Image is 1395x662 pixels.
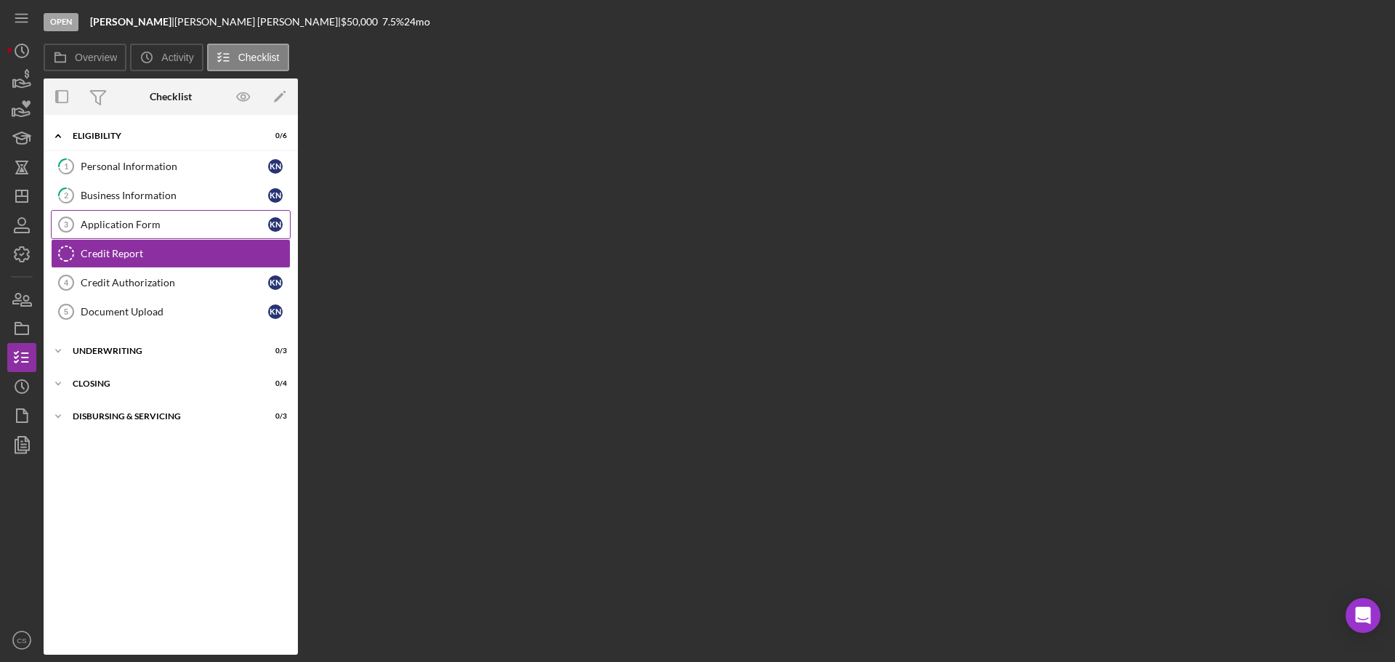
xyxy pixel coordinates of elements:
div: Underwriting [73,347,251,355]
a: 4Credit AuthorizationKN [51,268,291,297]
label: Overview [75,52,117,63]
div: Open Intercom Messenger [1346,598,1380,633]
div: K N [268,275,283,290]
div: [PERSON_NAME] [PERSON_NAME] | [174,16,341,28]
div: Application Form [81,219,268,230]
div: Checklist [150,91,192,102]
tspan: 1 [64,161,68,171]
div: Eligibility [73,132,251,140]
a: 2Business InformationKN [51,181,291,210]
tspan: 5 [64,307,68,316]
div: 0 / 3 [261,347,287,355]
div: Closing [73,379,251,388]
button: Activity [130,44,203,71]
div: K N [268,304,283,319]
div: 24 mo [404,16,430,28]
div: 7.5 % [382,16,404,28]
label: Checklist [238,52,280,63]
div: 0 / 6 [261,132,287,140]
div: 0 / 3 [261,412,287,421]
label: Activity [161,52,193,63]
a: 5Document UploadKN [51,297,291,326]
div: Document Upload [81,306,268,318]
button: CS [7,626,36,655]
div: K N [268,188,283,203]
tspan: 3 [64,220,68,229]
div: Open [44,13,78,31]
b: [PERSON_NAME] [90,15,171,28]
tspan: 2 [64,190,68,200]
div: Personal Information [81,161,268,172]
a: Credit Report [51,239,291,268]
div: 0 / 4 [261,379,287,388]
div: K N [268,217,283,232]
span: $50,000 [341,15,378,28]
div: | [90,16,174,28]
div: Credit Authorization [81,277,268,288]
tspan: 4 [64,278,69,287]
text: CS [17,637,26,645]
button: Overview [44,44,126,71]
a: 3Application FormKN [51,210,291,239]
div: Disbursing & Servicing [73,412,251,421]
div: Business Information [81,190,268,201]
button: Checklist [207,44,289,71]
div: K N [268,159,283,174]
div: Credit Report [81,248,290,259]
a: 1Personal InformationKN [51,152,291,181]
